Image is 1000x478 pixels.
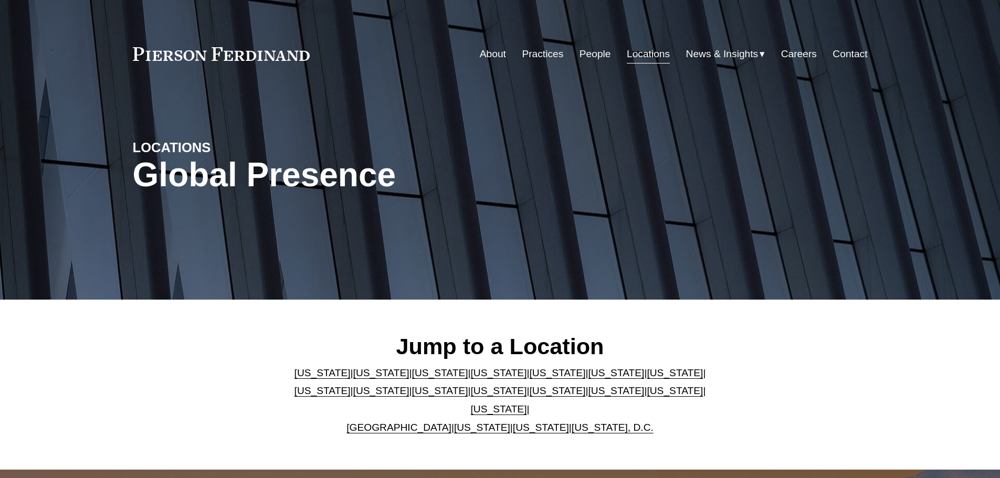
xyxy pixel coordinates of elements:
a: [US_STATE] [471,403,527,415]
a: folder dropdown [686,44,765,64]
a: [US_STATE] [588,367,644,378]
a: [US_STATE] [471,385,527,396]
a: [US_STATE] [294,367,351,378]
a: Careers [781,44,817,64]
a: [US_STATE] [353,367,409,378]
a: [US_STATE] [647,367,703,378]
a: [US_STATE] [412,385,468,396]
a: About [480,44,506,64]
a: Contact [833,44,867,64]
h1: Global Presence [133,156,623,194]
a: [US_STATE] [588,385,644,396]
a: [US_STATE] [412,367,468,378]
a: [US_STATE] [471,367,527,378]
a: [GEOGRAPHIC_DATA] [346,422,451,433]
h4: LOCATIONS [133,139,317,156]
a: [US_STATE] [454,422,510,433]
a: [US_STATE] [294,385,351,396]
a: [US_STATE] [353,385,409,396]
span: News & Insights [686,45,759,63]
a: [US_STATE] [513,422,569,433]
p: | | | | | | | | | | | | | | | | | | [286,364,714,437]
a: Practices [522,44,563,64]
a: [US_STATE] [529,385,585,396]
a: [US_STATE] [647,385,703,396]
a: People [580,44,611,64]
a: Locations [627,44,670,64]
a: [US_STATE] [529,367,585,378]
a: [US_STATE], D.C. [572,422,654,433]
h2: Jump to a Location [286,333,714,360]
